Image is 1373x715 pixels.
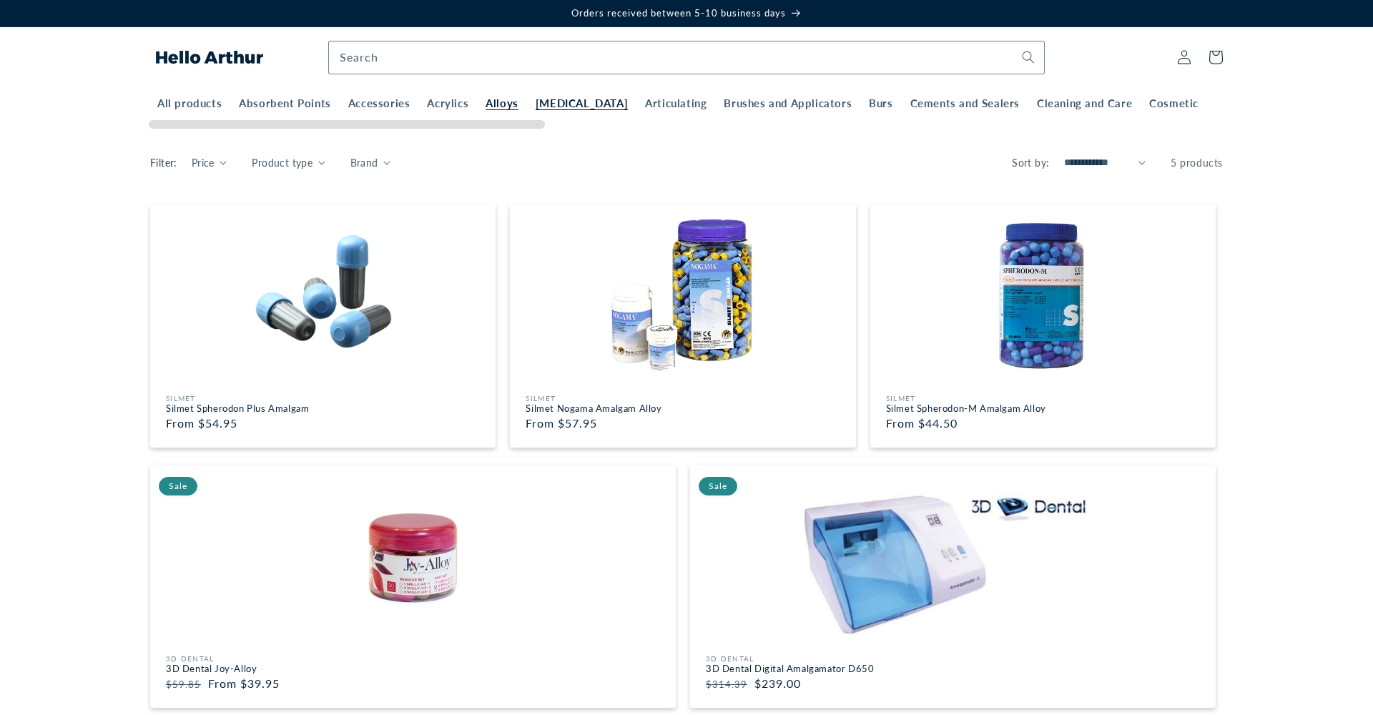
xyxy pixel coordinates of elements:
[159,477,197,495] span: Sale
[699,477,737,495] span: Sale
[208,675,280,692] span: From $39.95
[252,155,325,170] summary: Product type
[706,654,1209,692] a: 3D Dental3D Dental Digital Amalgamator D650 $314.39 $239.00
[1037,97,1132,111] span: Cleaning and Care
[166,654,669,663] div: 3D Dental
[252,155,313,170] span: Product type
[526,416,597,430] span: From $57.95
[348,97,410,111] span: Accessories
[154,473,671,638] a: Sale
[166,679,201,690] s: $59.85
[230,88,340,111] a: Absorbent Points
[706,679,747,690] s: $314.39
[706,663,1209,675] h3: 3D Dental Digital Amalgamator D650
[1028,88,1141,111] a: Cleaning and Care
[427,97,468,111] span: Acrylics
[754,675,801,692] span: $239.00
[477,88,527,111] a: Alloys
[156,51,263,64] img: Hello Arthur logo
[694,473,1211,638] a: Sale
[724,97,852,111] span: Brushes and Applicators
[1141,88,1207,111] a: Cosmetic
[694,473,1211,638] img: 3D Dental Digital Amalgamator D650
[860,88,901,111] a: Burs
[526,403,848,415] h3: Silmet Nogama Amalgam Alloy
[869,97,892,111] span: Burs
[166,394,488,432] a: SilmetSilmet Spherodon Plus Amalgam From $54.95
[350,155,378,170] span: Brand
[192,155,215,170] span: Price
[1149,97,1199,111] span: Cosmetic
[166,394,488,403] div: Silmet
[645,97,707,111] span: Articulating
[886,394,1209,432] a: SilmetSilmet Spherodon-M Amalgam Alloy From $44.50
[886,403,1209,415] h3: Silmet Spherodon-M Amalgam Alloy
[706,654,1209,663] div: 3D Dental
[192,155,227,170] summary: Price
[14,7,1359,19] p: Orders received between 5-10 business days
[154,213,491,378] img: Silmet Spherodon Plus Amalgam
[1013,41,1044,73] button: Search
[902,88,1028,111] a: Cements and Sealers
[340,88,419,111] a: Accessories
[526,394,848,432] a: SilmetSilmet Nogama Amalgam Alloy From $57.95
[886,394,1209,403] div: Silmet
[239,97,331,111] span: Absorbent Points
[910,97,1020,111] span: Cements and Sealers
[715,88,860,111] a: Brushes and Applicators
[527,88,636,111] a: [MEDICAL_DATA]
[157,97,222,111] span: All products
[166,403,488,415] h3: Silmet Spherodon Plus Amalgam
[514,213,851,378] img: Silmet Nogama Amalgam Alloy
[149,88,230,111] a: All products
[166,654,669,692] a: 3D Dental3D Dental Joy-Alloy $59.85 From $39.95
[526,394,848,403] div: Silmet
[166,663,669,675] h3: 3D Dental Joy-Alloy
[418,88,477,111] a: Acrylics
[350,155,391,170] summary: Brand
[166,416,237,430] span: From $54.95
[536,97,628,111] span: [MEDICAL_DATA]
[886,416,958,430] span: From $44.50
[636,88,715,111] a: Articulating
[154,473,671,638] img: 3D Dental Joy-Alloy
[150,155,177,170] h2: Filter:
[486,97,518,111] span: Alloys
[1171,157,1223,169] span: 5 products
[875,213,1211,378] img: Silmet Spherodon-M Amalgam Alloy
[1012,157,1049,169] label: Sort by:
